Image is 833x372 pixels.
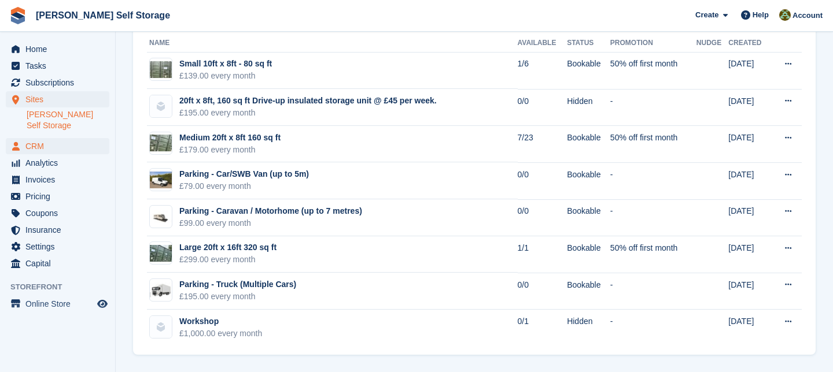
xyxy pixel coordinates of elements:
td: Bookable [567,52,610,89]
div: Medium 20ft x 8ft 160 sq ft [179,132,281,144]
div: £79.00 every month [179,180,309,192]
td: Bookable [567,126,610,163]
th: Available [518,34,567,53]
span: Settings [25,239,95,255]
td: Hidden [567,310,610,346]
td: - [610,89,696,126]
span: Online Store [25,296,95,312]
td: Hidden [567,89,610,126]
span: Sites [25,91,95,107]
a: menu [6,255,109,271]
td: [DATE] [728,126,771,163]
td: 0/0 [518,89,567,126]
a: menu [6,239,109,255]
td: 0/1 [518,310,567,346]
div: Small 10ft x 8ft - 80 sq ft [179,58,272,70]
span: Subscriptions [25,75,95,91]
td: Bookable [567,236,610,273]
span: CRM [25,138,95,154]
th: Promotion [610,34,696,53]
span: Tasks [25,58,95,74]
td: - [610,273,696,310]
div: Large 20ft x 16ft 320 sq ft [179,241,277,254]
a: [PERSON_NAME] Self Storage [31,6,175,25]
td: 1/1 [518,236,567,273]
td: [DATE] [728,273,771,310]
td: [DATE] [728,89,771,126]
td: - [610,199,696,236]
a: [PERSON_NAME] Self Storage [27,109,109,131]
span: Account [793,10,823,21]
div: £299.00 every month [179,254,277,266]
a: menu [6,138,109,154]
div: £179.00 every month [179,144,281,156]
td: 0/0 [518,162,567,199]
th: Status [567,34,610,53]
a: menu [6,188,109,204]
img: blank-unit-type-icon-ffbac7b88ba66c5e286b0e438baccc4b9c83835d4c34f86887a83fc20ec27e7b.svg [150,316,172,338]
a: menu [6,91,109,107]
td: [DATE] [728,52,771,89]
a: menu [6,155,109,171]
div: Workshop [179,315,262,328]
a: menu [6,172,109,188]
td: 50% off first month [610,52,696,89]
div: £99.00 every month [179,217,362,229]
img: IMG_1002.jpeg [150,135,172,151]
div: Parking - Car/SWB Van (up to 5m) [179,168,309,180]
img: 1000_F_1557929356_iBNpPoDwYXFCs21iKFLJifA6b1llJwXE.jpg [150,282,172,298]
td: [DATE] [728,310,771,346]
div: £1,000.00 every month [179,328,262,340]
td: 0/0 [518,273,567,310]
img: IMG_0997.jpeg [150,245,172,262]
img: IMG_1006.jpeg [150,61,172,78]
img: blank-unit-type-icon-ffbac7b88ba66c5e286b0e438baccc4b9c83835d4c34f86887a83fc20ec27e7b.svg [150,95,172,117]
a: menu [6,222,109,238]
span: Help [753,9,769,21]
a: menu [6,58,109,74]
td: Bookable [567,199,610,236]
td: - [610,162,696,199]
span: Coupons [25,205,95,221]
td: 50% off first month [610,126,696,163]
span: Storefront [10,281,115,293]
div: £195.00 every month [179,291,296,303]
td: 7/23 [518,126,567,163]
td: Bookable [567,273,610,310]
div: Parking - Truck (Multiple Cars) [179,278,296,291]
td: [DATE] [728,199,771,236]
td: 50% off first month [610,236,696,273]
span: Invoices [25,172,95,188]
td: [DATE] [728,162,771,199]
td: 1/6 [518,52,567,89]
a: menu [6,75,109,91]
span: Create [695,9,718,21]
th: Name [147,34,518,53]
span: Capital [25,255,95,271]
a: Preview store [95,297,109,311]
a: menu [6,205,109,221]
img: stora-icon-8386f47178a22dfd0bd8f6a31ec36ba5ce8667c1dd55bd0f319d3a0aa187defe.svg [9,7,27,24]
a: menu [6,41,109,57]
td: [DATE] [728,236,771,273]
img: Karl [779,9,791,21]
img: vanpic.jpg [150,172,172,188]
img: Caravan%20-%20R.jpg [150,210,172,223]
div: Parking - Caravan / Motorhome (up to 7 metres) [179,205,362,217]
span: Pricing [25,188,95,204]
th: Created [728,34,771,53]
td: - [610,310,696,346]
a: menu [6,296,109,312]
span: Home [25,41,95,57]
td: 0/0 [518,199,567,236]
span: Insurance [25,222,95,238]
div: £195.00 every month [179,107,437,119]
div: 20ft x 8ft, 160 sq ft Drive-up insulated storage unit @ £45 per week. [179,95,437,107]
div: £139.00 every month [179,70,272,82]
span: Analytics [25,155,95,171]
td: Bookable [567,162,610,199]
th: Nudge [696,34,728,53]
